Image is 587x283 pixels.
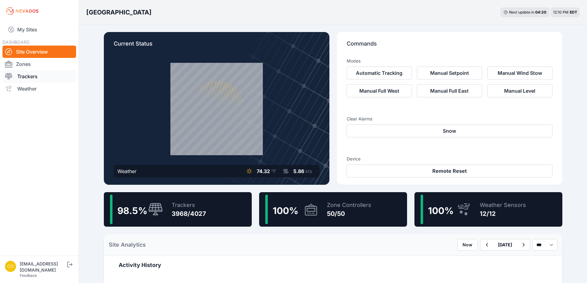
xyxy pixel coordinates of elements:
[347,164,552,177] button: Remote Reset
[2,70,76,83] a: Trackers
[347,84,412,97] button: Manual Full West
[117,205,147,216] span: 98.5 %
[457,239,478,251] button: Now
[347,124,552,137] button: Snow
[5,6,39,16] img: Nevados
[417,67,482,79] button: Manual Setpoint
[2,58,76,70] a: Zones
[114,39,320,53] p: Current Status
[86,4,152,20] nav: Breadcrumb
[480,209,526,218] div: 12/12
[327,209,371,218] div: 50/50
[305,168,312,174] span: kts
[86,8,152,17] h3: [GEOGRAPHIC_DATA]
[20,261,66,273] div: [EMAIL_ADDRESS][DOMAIN_NAME]
[2,39,30,45] span: DASHBOARD
[347,156,552,162] h3: Device
[347,39,552,53] p: Commands
[5,261,16,272] img: controlroomoperator@invenergy.com
[535,10,546,15] div: 04 : 20
[553,10,569,14] span: 12:10 PM
[2,46,76,58] a: Site Overview
[20,273,37,278] a: Feedback
[347,67,412,79] button: Automatic Tracking
[327,201,371,209] div: Zone Controllers
[257,168,270,174] span: 74.32
[493,239,517,250] button: [DATE]
[271,168,276,174] span: °F
[417,84,482,97] button: Manual Full East
[273,205,298,216] span: 100 %
[347,58,361,64] h3: Modes
[293,168,304,174] span: 5.86
[480,201,526,209] div: Weather Sensors
[2,22,76,37] a: My Sites
[509,10,534,14] span: Next update in
[347,116,552,122] h3: Clear Alarms
[428,205,454,216] span: 100 %
[570,10,577,14] span: EDT
[119,261,548,269] h2: Activity History
[172,209,206,218] div: 3968/4027
[414,192,562,227] a: 100%Weather Sensors12/12
[487,84,552,97] button: Manual Level
[104,192,252,227] a: 98.5%Trackers3968/4027
[487,67,552,79] button: Manual Wind Stow
[172,201,206,209] div: Trackers
[117,168,137,175] div: Weather
[2,83,76,95] a: Weather
[109,241,146,249] h2: Site Analytics
[259,192,407,227] a: 100%Zone Controllers50/50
